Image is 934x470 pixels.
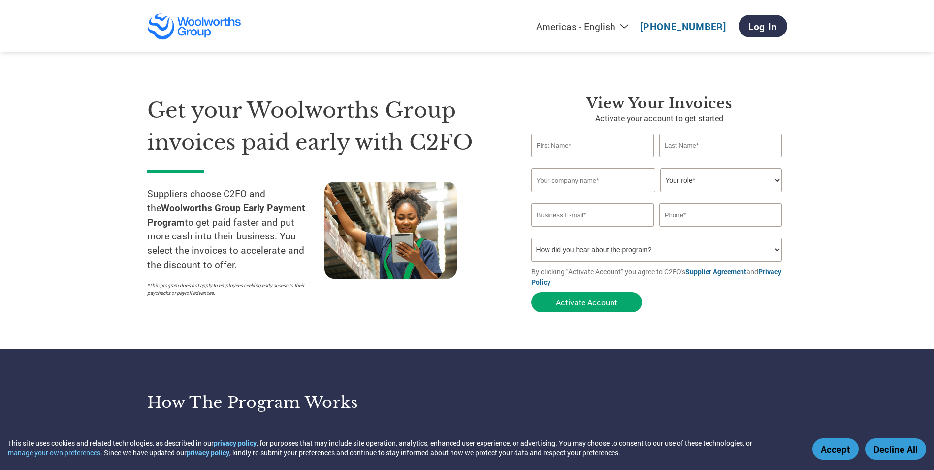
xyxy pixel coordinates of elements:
[660,168,782,192] select: Title/Role
[659,228,782,234] div: Inavlid Phone Number
[187,448,229,457] a: privacy policy
[214,438,257,448] a: privacy policy
[147,187,324,272] p: Suppliers choose C2FO and the to get paid faster and put more cash into their business. You selec...
[531,203,654,227] input: Invalid Email format
[739,15,787,37] a: Log In
[147,13,242,40] img: Woolworths Group
[531,112,787,124] p: Activate your account to get started
[659,158,782,165] div: Invalid last name or last name is too long
[147,393,455,412] h3: How the program works
[531,228,654,234] div: Inavlid Email Address
[531,267,781,287] a: Privacy Policy
[531,193,782,200] div: Invalid company name or company name is too long
[531,158,654,165] div: Invalid first name or first name is too long
[531,292,642,312] button: Activate Account
[324,182,457,279] img: supply chain worker
[531,168,655,192] input: Your company name*
[147,95,502,158] h1: Get your Woolworths Group invoices paid early with C2FO
[531,267,787,287] p: By clicking "Activate Account" you agree to C2FO's and
[8,448,100,457] button: manage your own preferences
[531,95,787,112] h3: View Your Invoices
[685,267,746,276] a: Supplier Agreement
[812,438,859,460] button: Accept
[659,134,782,157] input: Last Name*
[659,203,782,227] input: Phone*
[8,438,798,457] div: This site uses cookies and related technologies, as described in our , for purposes that may incl...
[147,282,315,297] p: *This program does not apply to employees seeking early access to their paychecks or payroll adva...
[531,134,654,157] input: First Name*
[147,201,305,228] strong: Woolworths Group Early Payment Program
[640,20,726,33] a: [PHONE_NUMBER]
[865,438,926,460] button: Decline All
